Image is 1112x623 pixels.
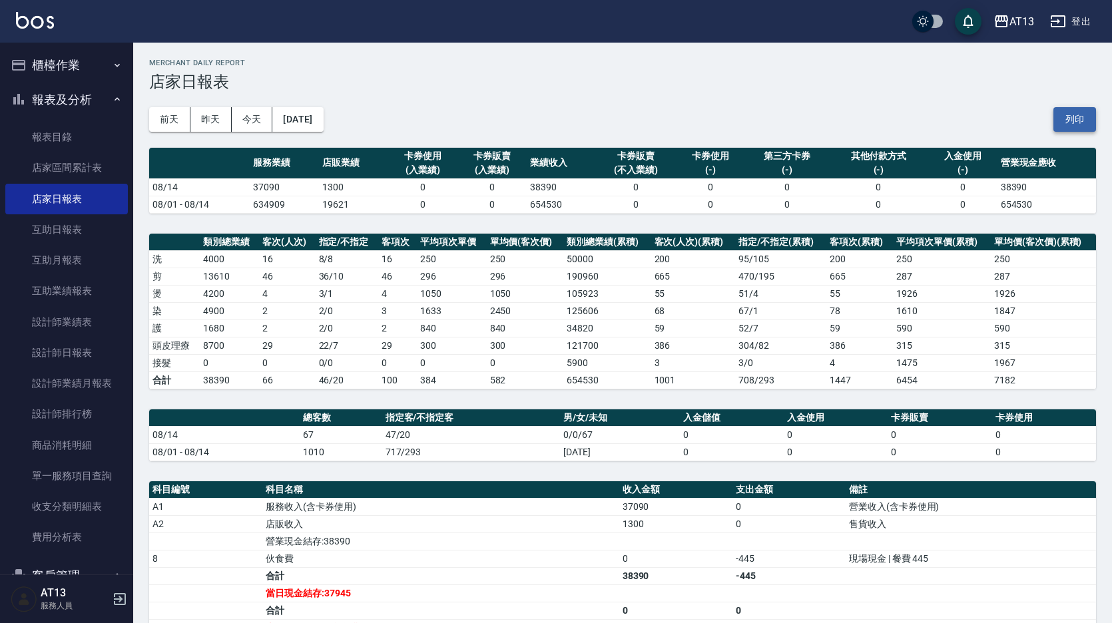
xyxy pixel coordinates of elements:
[250,178,319,196] td: 37090
[893,319,991,337] td: 590
[316,354,379,371] td: 0 / 0
[272,107,323,132] button: [DATE]
[149,515,262,532] td: A2
[417,354,487,371] td: 0
[259,319,316,337] td: 2
[378,319,417,337] td: 2
[991,319,1096,337] td: 590
[563,234,651,251] th: 類別總業績(累積)
[259,354,316,371] td: 0
[149,550,262,567] td: 8
[487,302,564,319] td: 2450
[41,600,109,612] p: 服務人員
[200,268,259,285] td: 13610
[200,337,259,354] td: 8700
[991,371,1096,389] td: 7182
[619,567,732,584] td: 38390
[41,586,109,600] h5: AT13
[888,409,991,427] th: 卡券販賣
[200,354,259,371] td: 0
[932,149,994,163] div: 入金使用
[200,234,259,251] th: 類別總業績
[417,268,487,285] td: 296
[262,550,619,567] td: 伙食費
[388,196,457,213] td: 0
[748,149,826,163] div: 第三方卡券
[560,409,680,427] th: 男/女/未知
[784,443,888,461] td: 0
[735,354,826,371] td: 3 / 0
[893,285,991,302] td: 1926
[735,285,826,302] td: 51 / 4
[5,522,128,552] a: 費用分析表
[200,319,259,337] td: 1680
[259,285,316,302] td: 4
[149,409,1096,461] table: a dense table
[316,234,379,251] th: 指定/不指定
[392,149,454,163] div: 卡券使用
[732,498,846,515] td: 0
[784,409,888,427] th: 入金使用
[680,409,784,427] th: 入金儲值
[991,337,1096,354] td: 315
[619,550,732,567] td: 0
[829,196,928,213] td: 0
[149,426,300,443] td: 08/14
[300,409,382,427] th: 總客數
[5,245,128,276] a: 互助月報表
[5,276,128,306] a: 互助業績報表
[316,337,379,354] td: 22 / 7
[846,481,1096,499] th: 備註
[190,107,232,132] button: 昨天
[745,178,829,196] td: 0
[732,602,846,619] td: 0
[457,196,527,213] td: 0
[735,319,826,337] td: 52 / 7
[832,149,924,163] div: 其他付款方式
[680,443,784,461] td: 0
[149,268,200,285] td: 剪
[417,337,487,354] td: 300
[259,302,316,319] td: 2
[596,178,676,196] td: 0
[200,371,259,389] td: 38390
[5,461,128,491] a: 單一服務項目查詢
[5,337,128,368] a: 設計師日報表
[527,196,596,213] td: 654530
[619,481,732,499] th: 收入金額
[200,285,259,302] td: 4200
[992,443,1096,461] td: 0
[457,178,527,196] td: 0
[1053,107,1096,132] button: 列印
[680,426,784,443] td: 0
[11,586,37,612] img: Person
[149,59,1096,67] h2: Merchant Daily Report
[676,178,745,196] td: 0
[893,302,991,319] td: 1610
[651,234,736,251] th: 客次(人次)(累積)
[417,302,487,319] td: 1633
[259,371,316,389] td: 66
[829,178,928,196] td: 0
[5,307,128,337] a: 設計師業績表
[149,234,1096,389] table: a dense table
[563,371,651,389] td: 654530
[5,430,128,461] a: 商品消耗明細
[149,354,200,371] td: 接髮
[679,149,742,163] div: 卡券使用
[596,196,676,213] td: 0
[259,337,316,354] td: 29
[732,515,846,532] td: 0
[527,148,596,179] th: 業績收入
[149,371,200,389] td: 合計
[378,268,417,285] td: 46
[417,234,487,251] th: 平均項次單價
[991,234,1096,251] th: 單均價(客次價)(累積)
[893,234,991,251] th: 平均項次單價(累積)
[16,12,54,29] img: Logo
[149,481,262,499] th: 科目編號
[487,268,564,285] td: 296
[991,268,1096,285] td: 287
[992,409,1096,427] th: 卡券使用
[250,148,319,179] th: 服務業績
